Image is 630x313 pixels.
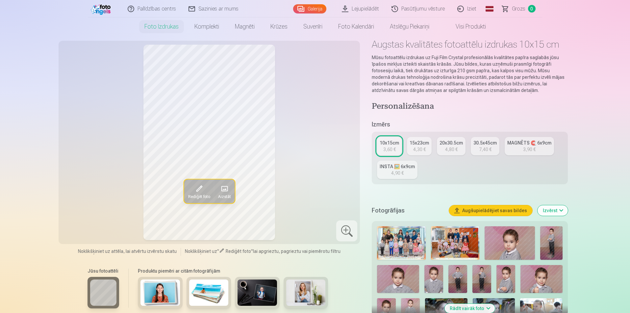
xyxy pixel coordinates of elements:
[227,17,263,36] a: Magnēti
[253,249,340,254] span: lai apgrieztu, pagrieztu vai piemērotu filtru
[407,137,432,155] a: 15x23cm4,30 €
[185,249,217,254] span: Noklikšķiniet uz
[88,268,119,274] h6: Jūsu fotoattēli
[413,146,426,153] div: 4,30 €
[410,140,429,146] div: 15x23cm
[383,146,396,153] div: 3,60 €
[437,17,494,36] a: Visi produkti
[137,17,187,36] a: Foto izdrukas
[471,137,499,155] a: 30.5x45cm7,40 €
[91,3,113,15] img: /fa1
[214,179,235,203] button: Aizstāt
[479,146,491,153] div: 7,40 €
[188,194,210,199] span: Rediģēt foto
[437,137,466,155] a: 20x30.5cm4,80 €
[473,140,497,146] div: 30.5x45cm
[445,146,458,153] div: 4,80 €
[382,17,437,36] a: Atslēgu piekariņi
[218,194,231,199] span: Aizstāt
[380,163,415,170] div: INSTA 🖼️ 6x9cm
[372,38,567,50] h1: Augstas kvalitātes fotoattēlu izdrukas 10x15 cm
[507,140,551,146] div: MAGNĒTS 🧲 6x9cm
[263,17,295,36] a: Krūzes
[217,249,219,254] span: "
[295,17,330,36] a: Suvenīri
[372,206,443,215] h5: Fotogrāfijas
[184,179,214,203] button: Rediģēt foto
[512,5,525,13] span: Grozs
[135,268,331,274] h6: Produktu piemēri ar citām fotogrāfijām
[380,140,399,146] div: 10x15cm
[293,4,326,13] a: Galerija
[372,54,567,94] p: Mūsu fotoattēlu izdrukas uz Fuji Film Crystal profesionālās kvalitātes papīra saglabās jūsu īpašo...
[528,5,536,12] span: 0
[523,146,536,153] div: 3,90 €
[372,120,567,129] h5: Izmērs
[226,249,251,254] span: Rediģēt foto
[444,304,495,313] button: Rādīt vairāk foto
[187,17,227,36] a: Komplekti
[78,248,177,255] span: Noklikšķiniet uz attēla, lai atvērtu izvērstu skatu
[391,170,404,176] div: 4,90 €
[372,101,567,112] h4: Personalizēšana
[538,205,568,216] button: Izvērst
[377,161,417,179] a: INSTA 🖼️ 6x9cm4,90 €
[330,17,382,36] a: Foto kalendāri
[377,137,402,155] a: 10x15cm3,60 €
[505,137,554,155] a: MAGNĒTS 🧲 6x9cm3,90 €
[251,249,253,254] span: "
[440,140,463,146] div: 20x30.5cm
[449,205,532,216] button: Augšupielādējiet savas bildes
